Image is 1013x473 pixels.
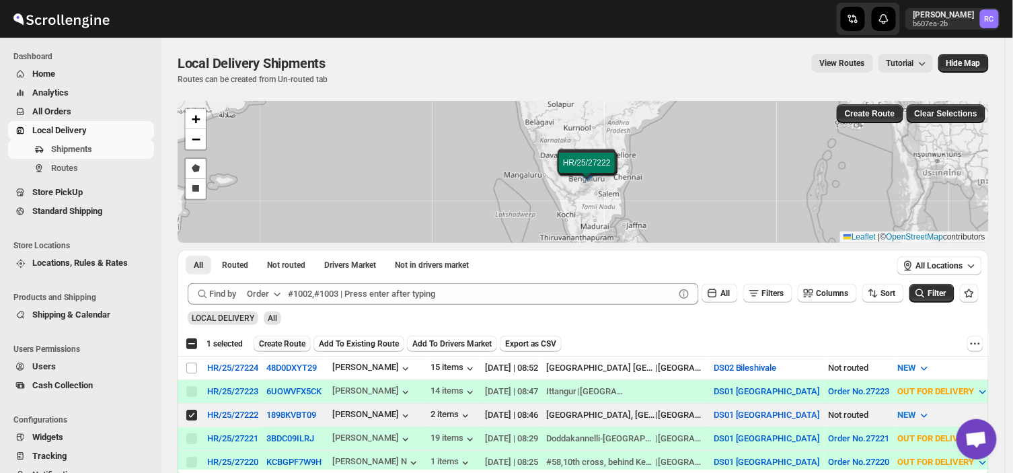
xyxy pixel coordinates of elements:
[178,55,326,71] span: Local Delivery Shipments
[186,256,211,275] button: All
[209,287,236,301] span: Find by
[576,163,597,178] img: Marker
[239,283,292,305] button: Order
[207,410,258,420] button: HR/25/27222
[659,456,706,469] div: [GEOGRAPHIC_DATA]
[576,162,597,177] img: Marker
[485,456,538,469] div: [DATE] | 08:25
[8,140,154,159] button: Shipments
[577,163,597,178] img: Marker
[714,386,821,396] button: DS01 [GEOGRAPHIC_DATA]
[845,108,895,119] span: Create Route
[222,260,248,270] span: Routed
[546,432,706,445] div: |
[32,87,69,98] span: Analytics
[829,361,890,375] div: Not routed
[577,161,597,176] img: Marker
[909,284,954,303] button: Filter
[8,357,154,376] button: Users
[32,206,102,216] span: Standard Shipping
[905,8,1000,30] button: User menu
[8,376,154,395] button: Cash Collection
[430,362,477,375] div: 15 items
[207,363,258,373] div: HR/25/27224
[762,289,784,298] span: Filters
[985,15,994,24] text: RC
[207,338,243,349] span: 1 selected
[8,305,154,324] button: Shipping & Calendar
[267,260,305,270] span: Not routed
[268,314,277,323] span: All
[578,165,598,180] img: Marker
[916,260,963,271] span: All Locations
[8,159,154,178] button: Routes
[207,457,258,467] button: HR/25/27220
[316,256,384,275] button: Claimable
[8,254,154,272] button: Locations, Rules & Rates
[714,433,821,443] button: DS01 [GEOGRAPHIC_DATA]
[546,408,655,422] div: [GEOGRAPHIC_DATA], [GEOGRAPHIC_DATA]
[798,284,857,303] button: Columns
[714,457,821,467] button: DS01 [GEOGRAPHIC_DATA]
[288,283,675,305] input: #1002,#1003 | Press enter after typing
[890,404,939,426] button: NEW
[913,9,975,20] p: [PERSON_NAME]
[580,385,627,398] div: [GEOGRAPHIC_DATA]
[878,232,880,242] span: |
[829,408,890,422] div: Not routed
[430,409,472,423] button: 2 items
[485,408,538,422] div: [DATE] | 08:46
[546,456,706,469] div: |
[898,363,916,373] span: NEW
[332,386,412,399] button: [PERSON_NAME]
[913,20,975,28] p: b607ea-2b
[192,314,254,323] span: LOCAL DELIVERY
[186,109,206,129] a: Zoom in
[13,414,155,425] span: Configurations
[332,433,412,446] button: [PERSON_NAME]
[579,163,599,178] img: Marker
[578,166,598,181] img: Marker
[980,9,999,28] span: Rahul Chopra
[430,433,477,446] button: 19 items
[915,108,977,119] span: Clear Selections
[505,338,556,349] span: Export as CSV
[714,410,821,420] button: DS01 [GEOGRAPHIC_DATA]
[887,232,944,242] a: OpenStreetMap
[578,164,599,179] img: Marker
[266,433,314,443] button: 3BDC09ILRJ
[8,102,154,121] button: All Orders
[313,336,404,352] button: Add To Existing Route
[412,338,492,349] span: Add To Drivers Market
[395,260,469,270] span: Not in drivers market
[13,292,155,303] span: Products and Shipping
[817,289,849,298] span: Columns
[332,409,412,423] button: [PERSON_NAME]
[659,432,706,445] div: [GEOGRAPHIC_DATA]
[546,361,706,375] div: |
[659,361,706,375] div: [GEOGRAPHIC_DATA]
[956,419,997,460] a: Open chat
[13,51,155,62] span: Dashboard
[890,428,998,449] button: OUT FOR DELIVERY
[907,104,985,123] button: Clear Selections
[186,129,206,149] a: Zoom out
[254,336,311,352] button: Create Route
[266,457,322,467] button: KCBGPF7W9H
[387,256,477,275] button: Un-claimable
[890,381,998,402] button: OUT FOR DELIVERY
[967,336,983,352] button: More actions
[192,110,200,127] span: +
[266,386,322,396] button: 6UOWVFX5CK
[878,54,933,73] button: Tutorial
[32,106,71,116] span: All Orders
[8,65,154,83] button: Home
[319,338,399,349] span: Add To Existing Route
[946,58,981,69] span: Hide Map
[266,410,316,420] button: 1898KVBT09
[32,69,55,79] span: Home
[720,289,730,298] span: All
